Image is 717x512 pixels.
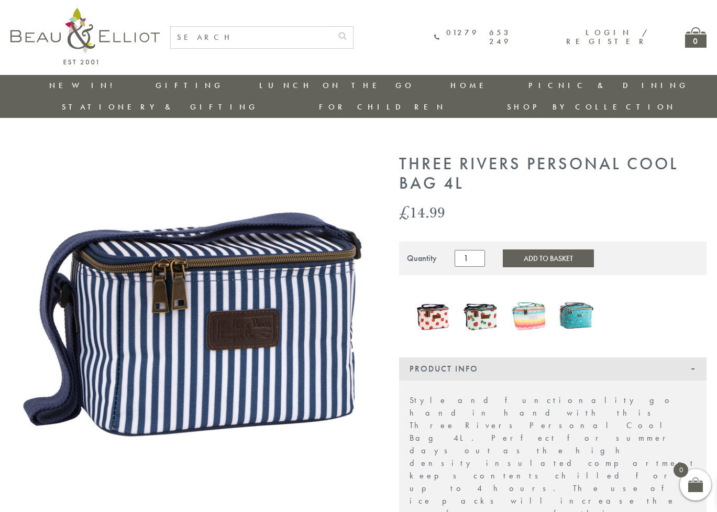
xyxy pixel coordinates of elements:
a: Picnic & Dining [528,80,689,91]
img: Confetti Personal Cool Bag 4L [558,291,595,340]
img: logo [10,8,160,64]
a: Stationery & Gifting [62,102,258,112]
a: Login / Register [566,27,648,47]
a: For Children [319,102,446,112]
a: Strawberries & Cream Insulated Personal Cool Bag 4L [415,292,452,340]
button: Add to Basket [503,249,594,267]
div: Quantity [407,254,437,263]
img: Strawberries & Cream Insulated Personal Cool Bag 4L [415,292,452,338]
a: Lunch On The Go [259,80,414,91]
a: New in! [49,80,119,91]
span: £ [399,201,410,223]
div: Product Info [399,357,707,380]
a: Shop by collection [507,102,676,112]
img: Strawberries & Cream Aqua Insulated Personal Cool Bag 4L [462,292,500,338]
a: 01279 653 249 [434,28,511,47]
a: Confetti Personal Cool Bag 4L [558,291,595,342]
a: Coconut Grove Personal Picnic Cool Bag 4L [510,292,547,340]
bdi: 14.99 [399,201,445,223]
a: Gifting [156,80,224,91]
a: Home [450,80,492,91]
a: 0 [685,27,707,48]
input: Product quantity [455,250,485,267]
input: SEARCH [171,27,332,48]
h1: Three Rivers Personal Cool Bag 4L [399,155,707,193]
span: 0 [674,463,688,477]
img: Coconut Grove Personal Picnic Cool Bag 4L [510,292,547,338]
a: Strawberries & Cream Aqua Insulated Personal Cool Bag 4L [462,292,500,341]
